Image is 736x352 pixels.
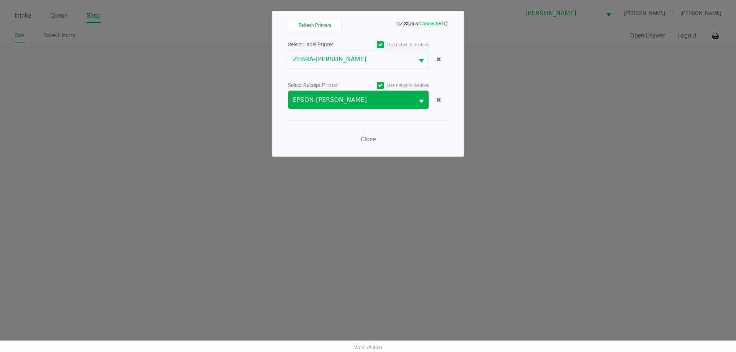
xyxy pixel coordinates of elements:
span: EPSON-[PERSON_NAME] [293,95,409,105]
label: Use network devices [358,41,429,48]
label: Use network devices [358,82,429,89]
div: Select Label Printer [288,41,358,49]
span: ZEBRA-[PERSON_NAME] [293,55,409,64]
button: Refresh Printers [288,19,342,31]
span: Connected [419,21,443,26]
button: Select [414,50,429,68]
span: Close [361,136,376,143]
button: Select [414,91,429,109]
span: QZ Status: [396,21,448,26]
span: Web: v1.40.0 [354,345,382,350]
button: Close [356,132,379,147]
span: Refresh Printers [299,23,331,28]
div: Select Receipt Printer [288,81,358,89]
